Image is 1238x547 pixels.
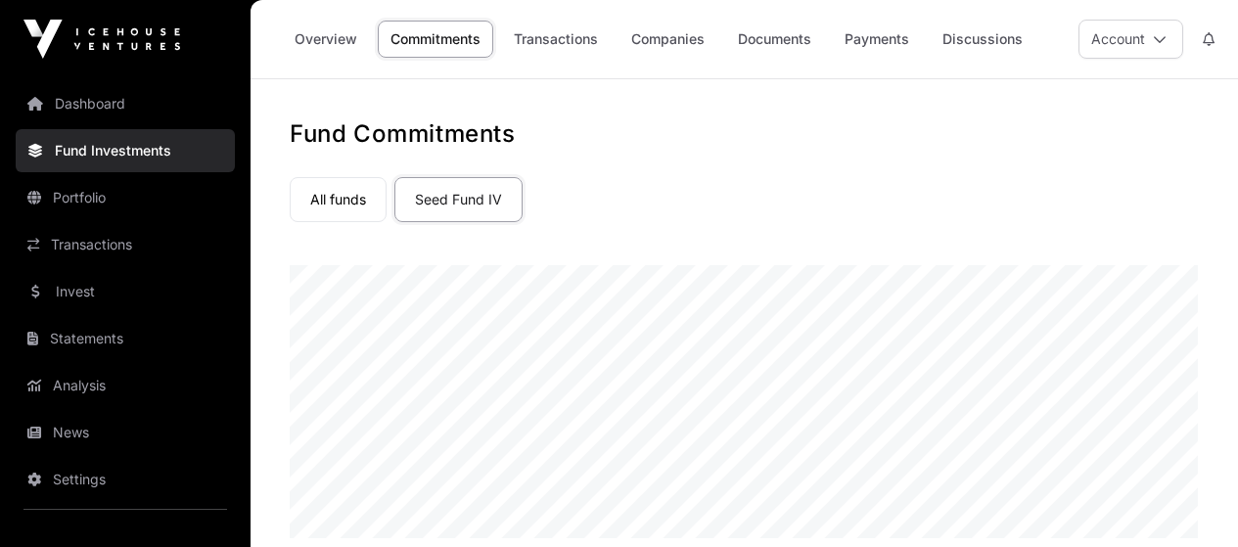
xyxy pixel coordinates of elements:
[832,21,922,58] a: Payments
[16,223,235,266] a: Transactions
[16,176,235,219] a: Portfolio
[501,21,611,58] a: Transactions
[619,21,717,58] a: Companies
[725,21,824,58] a: Documents
[23,20,180,59] img: Icehouse Ventures Logo
[16,270,235,313] a: Invest
[16,364,235,407] a: Analysis
[282,21,370,58] a: Overview
[16,458,235,501] a: Settings
[290,177,387,222] a: All funds
[378,21,493,58] a: Commitments
[1078,20,1183,59] button: Account
[394,177,523,222] a: Seed Fund IV
[290,118,1199,150] h1: Fund Commitments
[16,129,235,172] a: Fund Investments
[16,317,235,360] a: Statements
[16,411,235,454] a: News
[930,21,1035,58] a: Discussions
[16,82,235,125] a: Dashboard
